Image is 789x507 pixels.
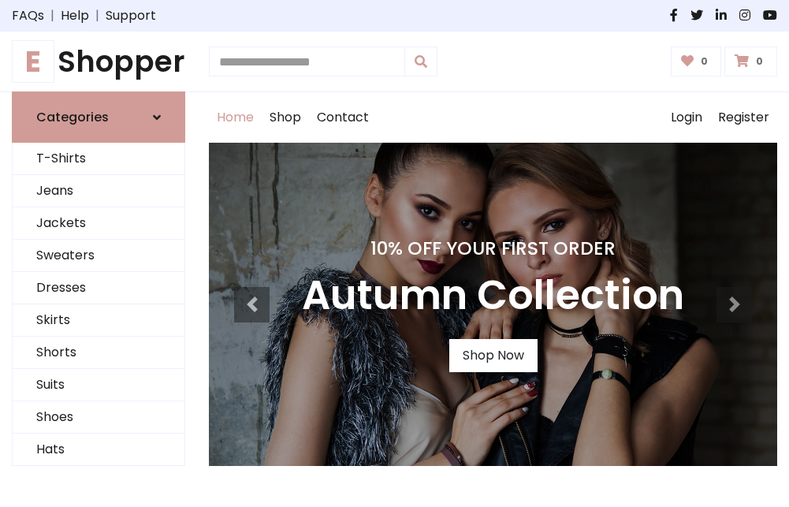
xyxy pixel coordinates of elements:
[13,207,184,240] a: Jackets
[262,92,309,143] a: Shop
[13,369,184,401] a: Suits
[13,175,184,207] a: Jeans
[89,6,106,25] span: |
[44,6,61,25] span: |
[13,401,184,434] a: Shoes
[61,6,89,25] a: Help
[106,6,156,25] a: Support
[13,272,184,304] a: Dresses
[724,47,777,76] a: 0
[209,92,262,143] a: Home
[302,272,684,320] h3: Autumn Collection
[12,6,44,25] a: FAQs
[13,240,184,272] a: Sweaters
[752,54,767,69] span: 0
[13,143,184,175] a: T-Shirts
[13,304,184,337] a: Skirts
[302,237,684,259] h4: 10% Off Your First Order
[697,54,712,69] span: 0
[671,47,722,76] a: 0
[12,44,185,79] a: EShopper
[663,92,710,143] a: Login
[12,40,54,83] span: E
[36,110,109,125] h6: Categories
[449,339,538,372] a: Shop Now
[12,91,185,143] a: Categories
[12,44,185,79] h1: Shopper
[13,337,184,369] a: Shorts
[710,92,777,143] a: Register
[13,434,184,466] a: Hats
[309,92,377,143] a: Contact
